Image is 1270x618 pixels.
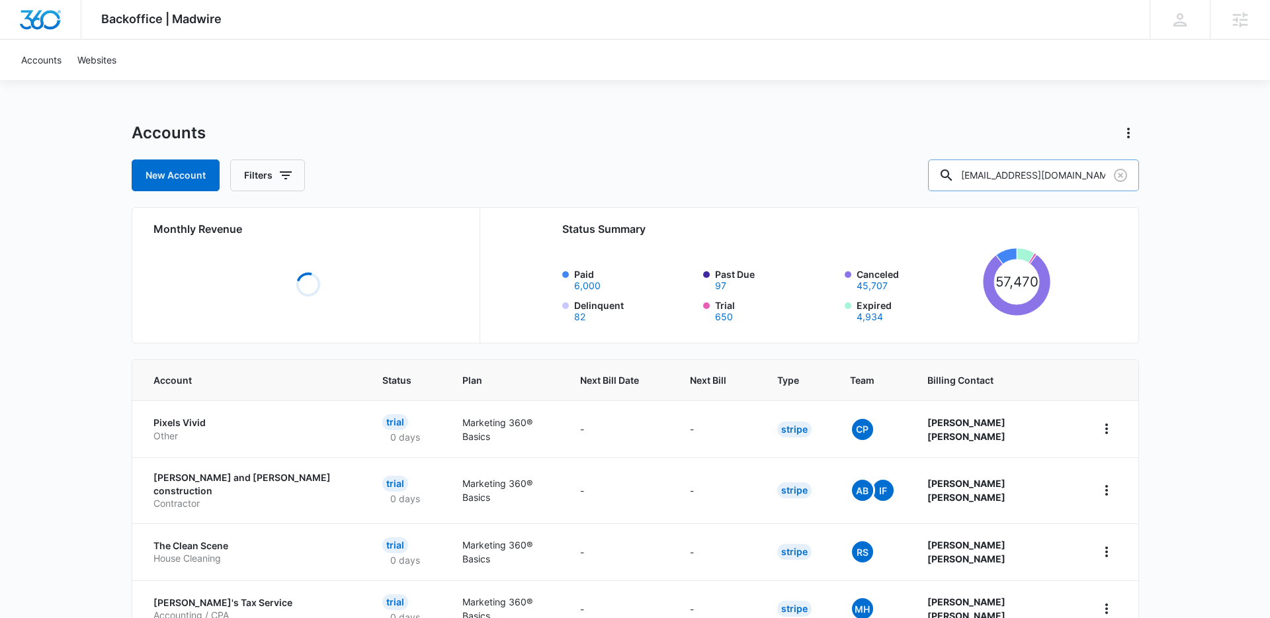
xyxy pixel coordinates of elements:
button: Clear [1110,165,1131,186]
a: Pixels VividOther [153,416,351,442]
label: Trial [715,298,837,322]
div: Trial [382,414,408,430]
p: Contractor [153,497,351,510]
div: Stripe [777,482,812,498]
td: - [674,400,761,457]
span: IF [872,480,894,501]
p: [PERSON_NAME] and [PERSON_NAME] construction [153,471,351,497]
span: Account [153,373,332,387]
div: Stripe [777,601,812,617]
button: Trial [715,312,733,322]
input: Search [928,159,1139,191]
span: Next Bill [690,373,726,387]
h1: Accounts [132,123,206,143]
div: Stripe [777,544,812,560]
button: Paid [574,281,601,290]
div: Trial [382,594,408,610]
label: Expired [857,298,978,322]
label: Paid [574,267,696,290]
h2: Monthly Revenue [153,221,464,237]
strong: [PERSON_NAME] [PERSON_NAME] [927,417,1005,442]
p: The Clean Scene [153,539,351,552]
p: 0 days [382,553,428,567]
button: Canceled [857,281,888,290]
p: 0 days [382,430,428,444]
label: Delinquent [574,298,696,322]
span: Next Bill Date [580,373,639,387]
button: home [1096,541,1117,562]
label: Past Due [715,267,837,290]
strong: [PERSON_NAME] [PERSON_NAME] [927,539,1005,564]
td: - [564,400,674,457]
span: RS [852,541,873,562]
h2: Status Summary [562,221,1051,237]
span: Plan [462,373,548,387]
div: Stripe [777,421,812,437]
button: Actions [1118,122,1139,144]
span: AB [852,480,873,501]
span: Type [777,373,799,387]
p: House Cleaning [153,552,351,565]
td: - [674,523,761,580]
span: CP [852,419,873,440]
button: Expired [857,312,883,322]
button: Past Due [715,281,726,290]
button: Delinquent [574,312,585,322]
button: home [1096,418,1117,439]
a: New Account [132,159,220,191]
button: home [1096,480,1117,501]
a: The Clean SceneHouse Cleaning [153,539,351,565]
p: Marketing 360® Basics [462,538,548,566]
a: Websites [69,40,124,80]
strong: [PERSON_NAME] [PERSON_NAME] [927,478,1005,503]
td: - [674,457,761,523]
p: 0 days [382,492,428,506]
button: Filters [230,159,305,191]
label: Canceled [857,267,978,290]
td: - [564,523,674,580]
span: Team [850,373,876,387]
p: Marketing 360® Basics [462,416,548,443]
span: Status [382,373,411,387]
p: [PERSON_NAME]'s Tax Service [153,596,351,609]
p: Pixels Vivid [153,416,351,429]
td: - [564,457,674,523]
div: Trial [382,537,408,553]
p: Marketing 360® Basics [462,476,548,504]
span: Backoffice | Madwire [101,12,222,26]
span: Billing Contact [927,373,1064,387]
p: Other [153,429,351,443]
a: [PERSON_NAME] and [PERSON_NAME] constructionContractor [153,471,351,510]
a: Accounts [13,40,69,80]
tspan: 57,470 [995,273,1038,290]
div: Trial [382,476,408,492]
